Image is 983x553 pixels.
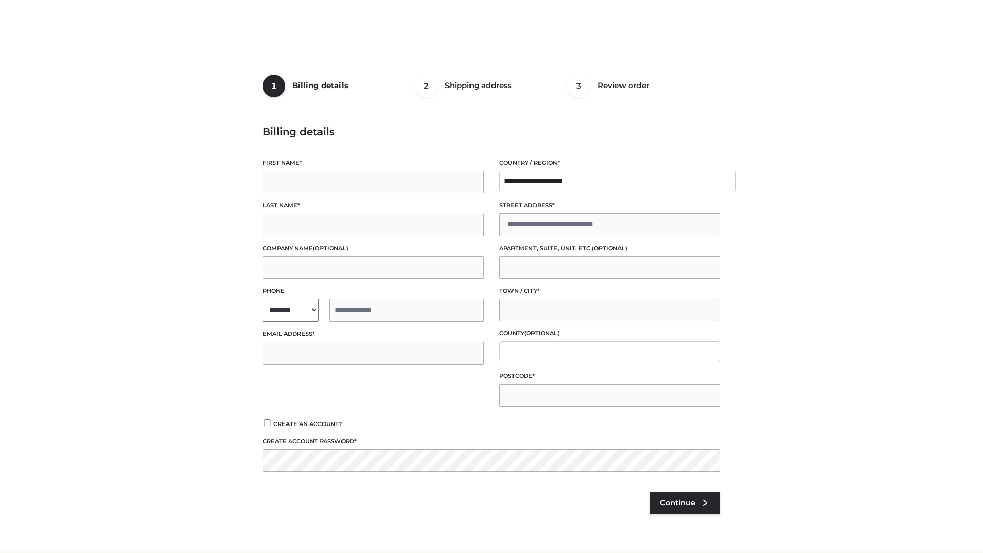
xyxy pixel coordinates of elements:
span: 3 [568,75,590,97]
label: Town / City [499,286,720,296]
label: Phone [263,286,484,296]
span: Create an account? [273,420,343,428]
a: Continue [650,492,720,514]
span: Billing details [292,80,348,90]
label: Street address [499,201,720,210]
span: Shipping address [445,80,512,90]
label: Postcode [499,371,720,381]
span: 2 [415,75,438,97]
label: Company name [263,244,484,253]
label: Email address [263,329,484,339]
label: County [499,329,720,338]
label: First name [263,158,484,168]
label: Apartment, suite, unit, etc. [499,244,720,253]
span: Review order [597,80,649,90]
h3: Billing details [263,125,720,138]
span: Continue [660,498,695,507]
span: (optional) [524,330,560,337]
span: 1 [263,75,285,97]
span: (optional) [592,245,627,252]
span: (optional) [313,245,348,252]
label: Last name [263,201,484,210]
label: Country / Region [499,158,720,168]
label: Create account password [263,437,720,446]
input: Create an account? [263,419,272,426]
